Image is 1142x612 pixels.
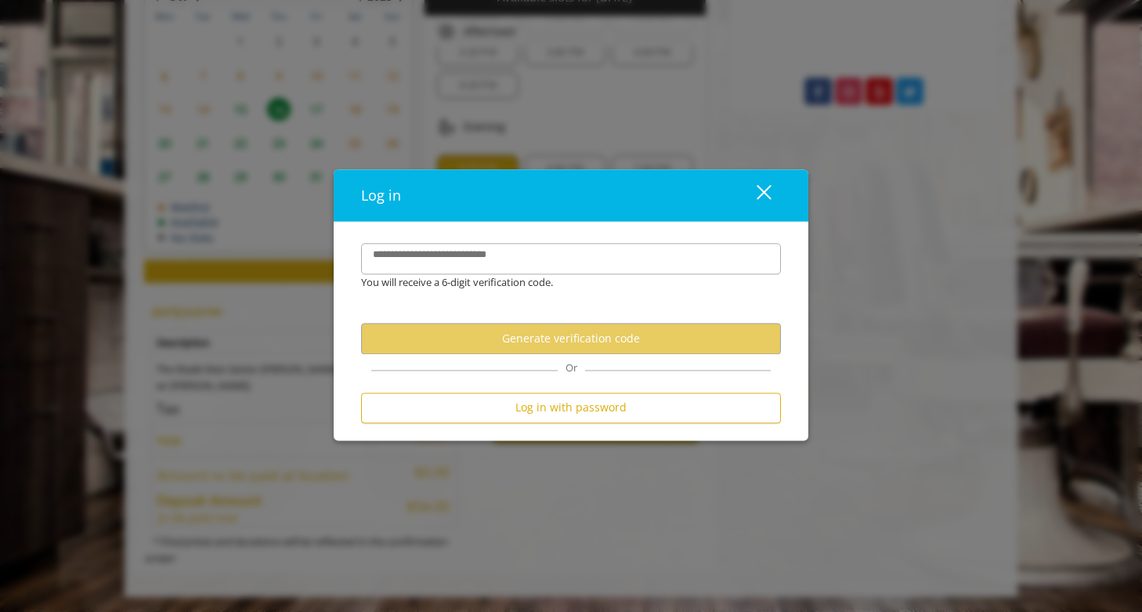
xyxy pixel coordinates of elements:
[349,274,769,291] div: You will receive a 6-digit verification code.
[558,360,585,375] span: Or
[739,183,770,207] div: close dialog
[361,324,781,354] button: Generate verification code
[728,179,781,212] button: close dialog
[361,186,401,205] span: Log in
[361,393,781,423] button: Log in with password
